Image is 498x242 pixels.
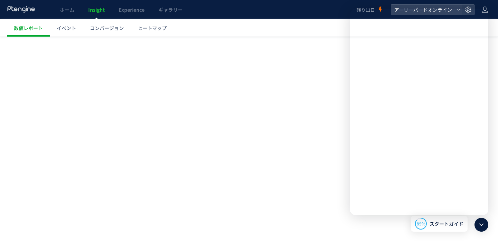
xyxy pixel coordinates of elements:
span: Insight [88,6,105,13]
span: イベント [57,25,76,31]
span: コンバージョン [90,25,124,31]
span: 数値レポート [14,25,43,31]
iframe: Intercom live chat [350,9,488,215]
span: ギャラリー [158,6,183,13]
span: ヒートマップ [138,25,167,31]
span: スタートガイド [430,220,463,228]
span: ホーム [60,6,74,13]
span: アーリーバードオンライン [392,4,454,15]
span: 残り11日 [357,7,375,13]
span: 85% [417,221,425,226]
span: Experience [119,6,145,13]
